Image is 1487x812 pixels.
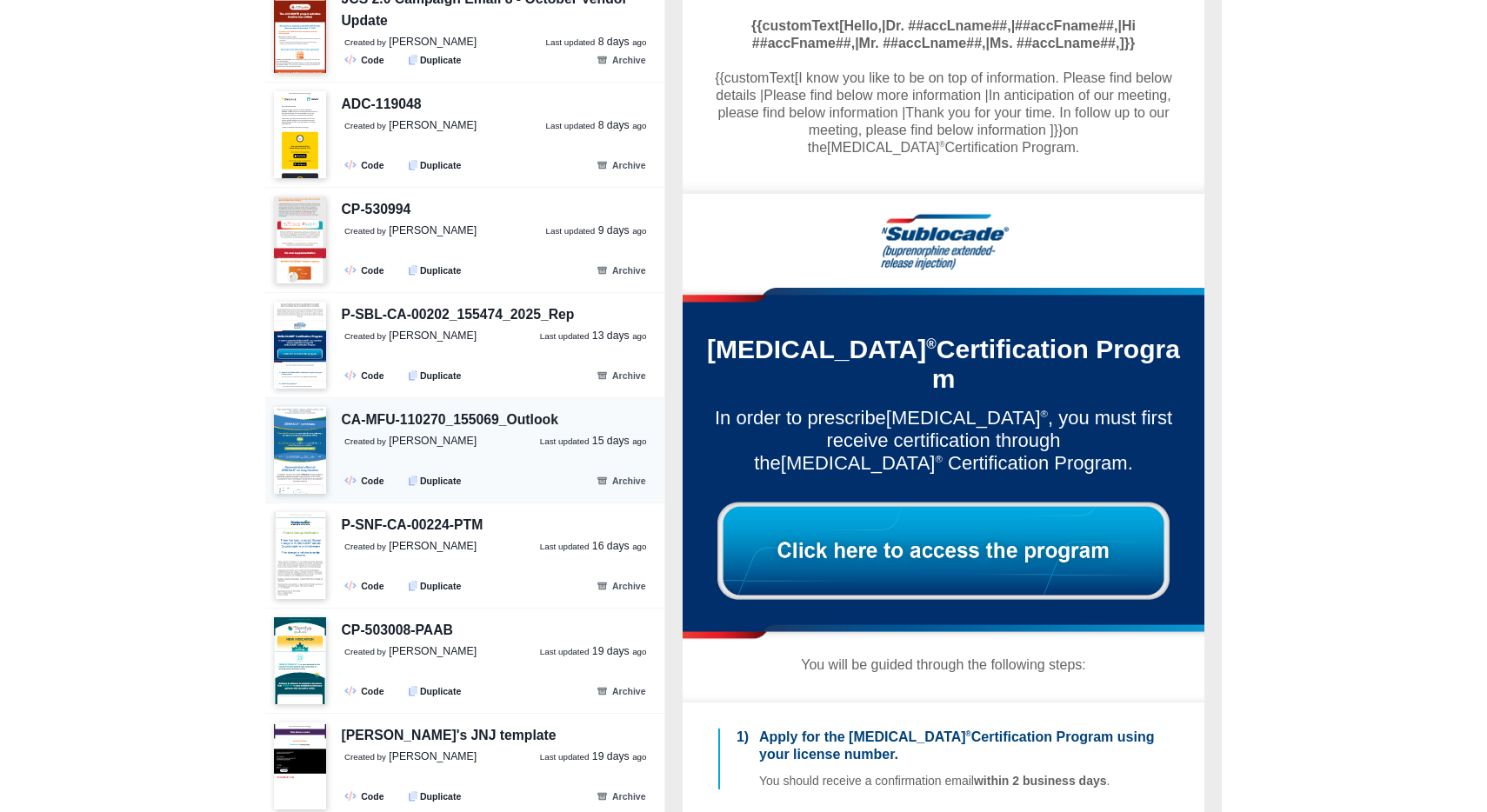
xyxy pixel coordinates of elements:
[338,576,393,596] a: Code
[632,226,646,236] small: ago
[540,749,647,765] a: Last updated 19 days ago
[587,365,656,385] button: Archive
[342,199,411,221] div: CP-530994
[540,644,647,660] a: Last updated 19 days ago
[389,435,477,447] span: [PERSON_NAME]
[389,540,477,552] span: [PERSON_NAME]
[389,224,477,236] span: [PERSON_NAME]
[71,729,83,744] strong: 1)
[342,409,558,431] div: CA-MFU-110270_155069_Outlook
[342,515,483,536] div: P-SNF-CA-00224-PTM
[632,647,646,656] small: ago
[50,70,507,137] span: {{customText[I know you like to be on top of information. Please find below details |Please find ...
[546,37,596,47] small: Last updated
[309,774,442,788] strong: within 2 business days
[342,304,575,326] div: P-SBL-CA-00202_155474_2025_Rep
[399,681,470,701] button: Duplicate
[587,786,656,806] button: Archive
[52,501,504,601] img: Click here to access the program
[221,407,383,429] span: [MEDICAL_DATA]
[587,260,656,280] button: Archive
[399,50,470,70] button: Duplicate
[261,336,271,351] sup: ®
[389,119,477,131] span: [PERSON_NAME]
[344,37,386,47] small: Created by
[344,226,386,236] small: Created by
[389,36,477,48] span: [PERSON_NAME]
[587,155,656,175] button: Archive
[399,576,470,596] button: Duplicate
[632,331,646,341] small: ago
[270,454,277,464] sup: ®
[540,542,590,551] small: Last updated
[344,542,386,551] small: Created by
[587,681,656,701] button: Archive
[546,35,647,50] a: Last updated 8 days ago
[540,436,590,446] small: Last updated
[162,140,279,155] span: [MEDICAL_DATA]
[632,121,646,130] small: ago
[540,329,647,344] a: Last updated 13 days ago
[116,452,277,474] span: [MEDICAL_DATA]
[338,786,393,806] a: Code
[399,260,470,280] button: Duplicate
[94,729,489,762] strong: Apply for the [MEDICAL_DATA] Certification Program using your license number.
[43,70,513,156] div: on the Certification Program.
[342,620,453,642] div: CP-503008-PAAB
[344,752,386,762] small: Created by
[342,94,422,116] div: ADC-119048
[376,409,383,419] sup: ®
[632,542,646,551] small: ago
[344,647,386,656] small: Created by
[86,18,470,50] span: {{customText[Hello,|Dr. ##accLname##,|##accFname##,|Hi ##accFname##,|Mr. ##accLname##,|Ms. ##accL...
[632,37,646,47] small: ago
[42,335,271,363] span: [MEDICAL_DATA]
[389,329,477,342] span: [PERSON_NAME]
[540,434,647,449] a: Last updated 15 days ago
[338,681,393,701] a: Code
[94,774,444,788] span: You should receive a confirmation email .
[399,155,470,175] button: Duplicate
[540,647,590,656] small: Last updated
[546,223,647,239] a: Last updated 9 days ago
[338,50,393,70] a: Code
[632,436,646,446] small: ago
[399,365,470,385] button: Duplicate
[587,50,656,70] button: Archive
[632,752,646,762] small: ago
[546,226,596,236] small: Last updated
[52,656,504,674] div: You will be guided through the following steps:
[338,155,393,175] a: Code
[344,436,386,446] small: Created by
[540,539,647,555] a: Last updated 16 days ago
[274,140,279,149] sup: ®
[389,750,477,762] span: [PERSON_NAME]
[200,203,357,281] img: N Sublocade® (buprenorphine extended-release injection)
[344,121,386,130] small: Created by
[399,786,470,806] button: Duplicate
[301,729,306,738] span: ®
[399,470,470,490] button: Duplicate
[540,331,590,341] small: Last updated
[344,331,386,341] small: Created by
[546,121,596,130] small: Last updated
[338,470,393,490] a: Code
[546,118,647,134] a: Last updated 8 days ago
[338,365,393,385] a: Code
[587,576,656,596] button: Archive
[342,725,557,747] div: [PERSON_NAME]'s JNJ template
[35,407,522,475] div: In order to prescribe , you must first receive certification through the Certification Program.
[35,335,522,394] div: Certification Program
[389,645,477,657] span: [PERSON_NAME]
[338,260,393,280] a: Code
[540,752,590,762] small: Last updated
[587,470,656,490] button: Archive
